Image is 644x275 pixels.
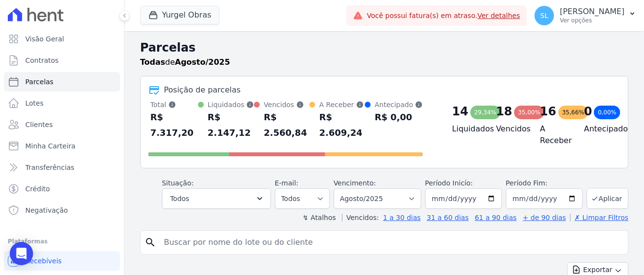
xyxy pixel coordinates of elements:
h4: Liquidados [452,123,480,135]
div: R$ 7.317,20 [150,110,198,141]
button: Aplicar [587,188,628,209]
a: Recebíveis [4,251,120,271]
div: Posição de parcelas [164,84,241,96]
div: 0,00% [594,106,620,119]
a: Crédito [4,179,120,199]
div: 14 [452,104,468,119]
span: Minha Carteira [25,141,75,151]
h4: A Receber [540,123,568,147]
span: Contratos [25,55,58,65]
button: SL [PERSON_NAME] Ver opções [527,2,644,29]
span: Parcelas [25,77,54,87]
a: Parcelas [4,72,120,92]
div: Vencidos [264,100,309,110]
div: 16 [540,104,556,119]
a: + de 90 dias [523,214,566,221]
div: Plataformas [8,236,116,247]
span: Transferências [25,163,74,172]
a: Negativação [4,201,120,220]
label: Situação: [162,179,194,187]
label: E-mail: [275,179,299,187]
span: Você possui fatura(s) em atraso. [367,11,520,21]
p: [PERSON_NAME] [560,7,625,17]
strong: Agosto/2025 [175,57,230,67]
span: Todos [170,193,189,204]
div: R$ 2.609,24 [319,110,365,141]
p: Ver opções [560,17,625,24]
a: Ver detalhes [478,12,520,19]
a: 61 a 90 dias [475,214,517,221]
label: Vencimento: [334,179,376,187]
label: Vencidos: [342,214,379,221]
a: Visão Geral [4,29,120,49]
div: A Receber [319,100,365,110]
span: Clientes [25,120,53,129]
h2: Parcelas [140,39,628,56]
div: Open Intercom Messenger [10,242,33,265]
a: 1 a 30 dias [383,214,421,221]
span: Recebíveis [25,256,62,266]
input: Buscar por nome do lote ou do cliente [158,233,624,252]
a: Lotes [4,93,120,113]
a: Clientes [4,115,120,134]
a: Contratos [4,51,120,70]
div: 0 [584,104,592,119]
div: Total [150,100,198,110]
h4: Antecipado [584,123,612,135]
h4: Vencidos [496,123,524,135]
strong: Todas [140,57,165,67]
p: de [140,56,230,68]
i: search [144,237,156,248]
span: Visão Geral [25,34,64,44]
div: Antecipado [375,100,423,110]
div: R$ 2.560,84 [264,110,309,141]
a: ✗ Limpar Filtros [570,214,628,221]
button: Yurgel Obras [140,6,219,24]
button: Todos [162,188,271,209]
div: R$ 0,00 [375,110,423,125]
div: 18 [496,104,512,119]
div: Liquidados [208,100,254,110]
label: ↯ Atalhos [303,214,336,221]
a: Transferências [4,158,120,177]
span: Negativação [25,205,68,215]
div: 29,34% [470,106,501,119]
a: Minha Carteira [4,136,120,156]
div: 35,00% [514,106,544,119]
span: Crédito [25,184,50,194]
label: Período Fim: [506,178,583,188]
a: 31 a 60 dias [427,214,468,221]
span: Lotes [25,98,44,108]
div: 35,66% [558,106,589,119]
span: SL [540,12,549,19]
label: Período Inicío: [425,179,473,187]
div: R$ 2.147,12 [208,110,254,141]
